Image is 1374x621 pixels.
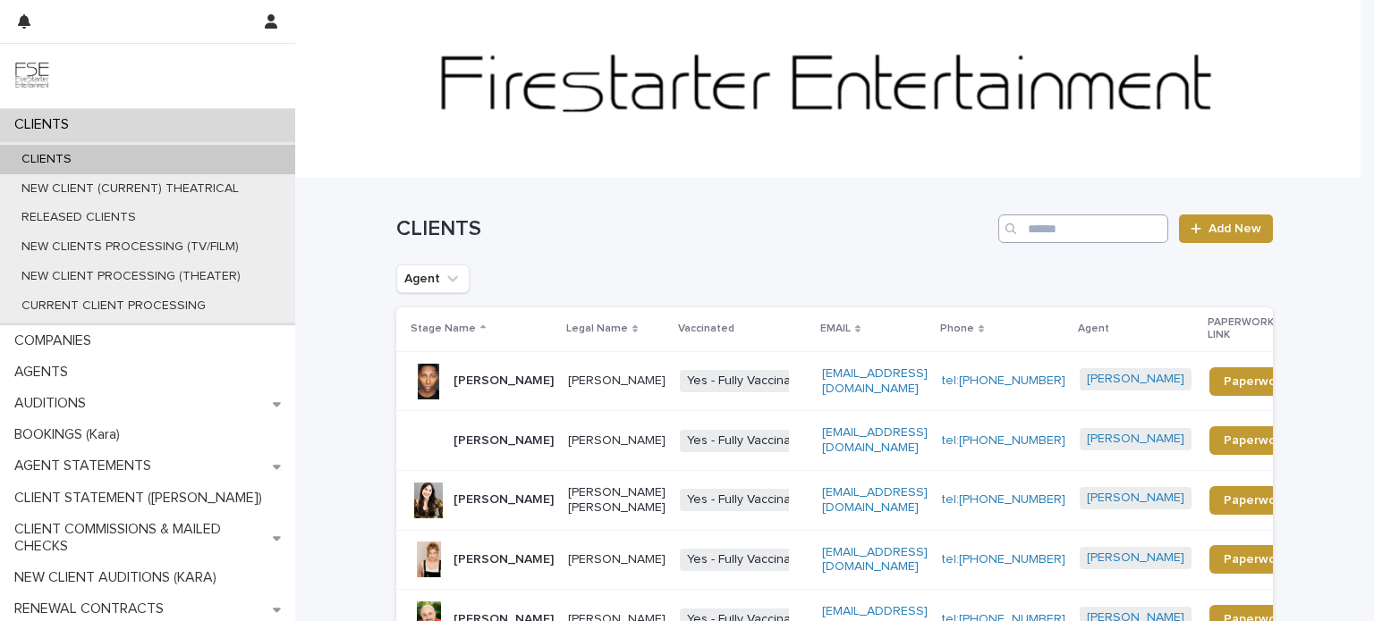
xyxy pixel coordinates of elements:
[7,239,253,255] p: NEW CLIENTS PROCESSING (TV/FILM)
[822,486,928,514] a: [EMAIL_ADDRESS][DOMAIN_NAME]
[7,332,106,349] p: COMPANIES
[568,373,666,389] p: [PERSON_NAME]
[14,58,50,94] img: 9JgRvJ3ETPGCJDhvPVA5
[454,433,554,449] p: [PERSON_NAME]
[940,319,974,339] p: Phone
[568,552,666,567] p: [PERSON_NAME]
[1209,486,1302,515] a: Paperwork
[822,426,928,454] a: [EMAIL_ADDRESS][DOMAIN_NAME]
[396,264,470,293] button: Agent
[396,411,1330,471] tr: [PERSON_NAME][PERSON_NAME]Yes - Fully Vaccinated[EMAIL_ADDRESS][DOMAIN_NAME]tel:[PHONE_NUMBER][PE...
[1087,432,1184,447] a: [PERSON_NAME]
[454,552,554,567] p: [PERSON_NAME]
[1087,491,1184,506] a: [PERSON_NAME]
[942,374,1065,387] a: tel:[PHONE_NUMBER]
[454,492,554,508] p: [PERSON_NAME]
[1087,550,1184,566] a: [PERSON_NAME]
[678,319,734,339] p: Vaccinated
[1209,222,1261,235] span: Add New
[7,490,276,507] p: CLIENT STATEMENT ([PERSON_NAME])
[942,553,1065,566] a: tel:[PHONE_NUMBER]
[822,367,928,395] a: [EMAIL_ADDRESS][DOMAIN_NAME]
[396,216,991,242] h1: CLIENTS
[411,319,476,339] p: Stage Name
[1208,313,1292,346] p: PAPERWORK LINK
[7,395,100,412] p: AUDITIONS
[396,470,1330,530] tr: [PERSON_NAME][PERSON_NAME] [PERSON_NAME]Yes - Fully Vaccinated[EMAIL_ADDRESS][DOMAIN_NAME]tel:[PH...
[7,426,134,443] p: BOOKINGS (Kara)
[7,457,165,474] p: AGENT STATEMENTS
[680,549,817,571] span: Yes - Fully Vaccinated
[7,116,83,133] p: CLIENTS
[680,370,817,392] span: Yes - Fully Vaccinated
[7,600,178,617] p: RENEWAL CONTRACTS
[680,430,817,452] span: Yes - Fully Vaccinated
[568,485,666,516] p: [PERSON_NAME] [PERSON_NAME]
[396,530,1330,590] tr: [PERSON_NAME][PERSON_NAME]Yes - Fully Vaccinated[EMAIL_ADDRESS][DOMAIN_NAME]tel:[PHONE_NUMBER][PE...
[7,152,86,167] p: CLIENTS
[1209,545,1302,574] a: Paperwork
[1224,494,1287,507] span: Paperwork
[1087,372,1184,387] a: [PERSON_NAME]
[7,298,220,314] p: CURRENT CLIENT PROCESSING
[7,364,82,381] p: AGENTS
[942,434,1065,447] a: tel:[PHONE_NUMBER]
[1179,214,1273,243] a: Add New
[1224,553,1287,566] span: Paperwork
[680,489,817,511] span: Yes - Fully Vaccinated
[454,373,554,389] p: [PERSON_NAME]
[566,319,628,339] p: Legal Name
[7,569,231,586] p: NEW CLIENT AUDITIONS (KARA)
[1224,434,1287,447] span: Paperwork
[568,433,666,449] p: [PERSON_NAME]
[942,493,1065,506] a: tel:[PHONE_NUMBER]
[1224,375,1287,388] span: Paperwork
[7,210,150,225] p: RELEASED CLIENTS
[1209,426,1302,455] a: Paperwork
[7,521,273,555] p: CLIENT COMMISSIONS & MAILED CHECKS
[1078,319,1109,339] p: Agent
[396,351,1330,411] tr: [PERSON_NAME][PERSON_NAME]Yes - Fully Vaccinated[EMAIL_ADDRESS][DOMAIN_NAME]tel:[PHONE_NUMBER][PE...
[7,269,255,284] p: NEW CLIENT PROCESSING (THEATER)
[7,181,253,197] p: NEW CLIENT (CURRENT) THEATRICAL
[822,546,928,574] a: [EMAIL_ADDRESS][DOMAIN_NAME]
[820,319,851,339] p: EMAIL
[998,214,1168,243] input: Search
[1209,367,1302,396] a: Paperwork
